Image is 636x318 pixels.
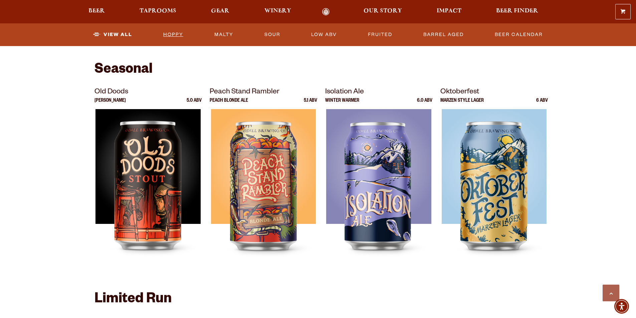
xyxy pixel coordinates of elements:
img: Peach Stand Rambler [211,109,316,276]
span: Winery [264,8,291,14]
p: Peach Stand Rambler [210,86,317,98]
a: Malty [212,27,236,42]
p: 6 ABV [536,98,548,109]
a: Old Doods [PERSON_NAME] 5.0 ABV Old Doods Old Doods [94,86,202,276]
a: Gear [207,8,234,16]
p: Winter Warmer [325,98,359,109]
a: Beer [84,8,109,16]
img: Old Doods [95,109,200,276]
a: Fruited [365,27,395,42]
a: Isolation Ale Winter Warmer 6.0 ABV Isolation Ale Isolation Ale [325,86,433,276]
img: Isolation Ale [326,109,431,276]
p: Isolation Ale [325,86,433,98]
p: Old Doods [94,86,202,98]
a: Impact [432,8,466,16]
p: [PERSON_NAME] [94,98,126,109]
a: Winery [260,8,295,16]
a: Beer Calendar [492,27,546,42]
span: Our Story [364,8,402,14]
h2: Limited Run [94,292,542,308]
span: Taprooms [140,8,176,14]
a: Hoppy [161,27,186,42]
a: Our Story [359,8,406,16]
a: Sour [262,27,283,42]
a: Oktoberfest Marzen Style Lager 6 ABV Oktoberfest Oktoberfest [440,86,548,276]
p: Peach Blonde Ale [210,98,248,109]
a: Taprooms [135,8,181,16]
p: Marzen Style Lager [440,98,484,109]
span: Gear [211,8,229,14]
h2: Seasonal [94,62,542,78]
span: Beer Finder [496,8,538,14]
div: Accessibility Menu [614,299,629,314]
a: Scroll to top [603,285,619,301]
p: 5.1 ABV [304,98,317,109]
span: Beer [88,8,105,14]
a: Low ABV [308,27,340,42]
a: Barrel Aged [421,27,466,42]
span: Impact [437,8,461,14]
p: 6.0 ABV [417,98,432,109]
a: Beer Finder [492,8,543,16]
a: View All [90,27,135,42]
img: Oktoberfest [442,109,547,276]
a: Peach Stand Rambler Peach Blonde Ale 5.1 ABV Peach Stand Rambler Peach Stand Rambler [210,86,317,276]
p: Oktoberfest [440,86,548,98]
a: Odell Home [313,8,339,16]
p: 5.0 ABV [187,98,202,109]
